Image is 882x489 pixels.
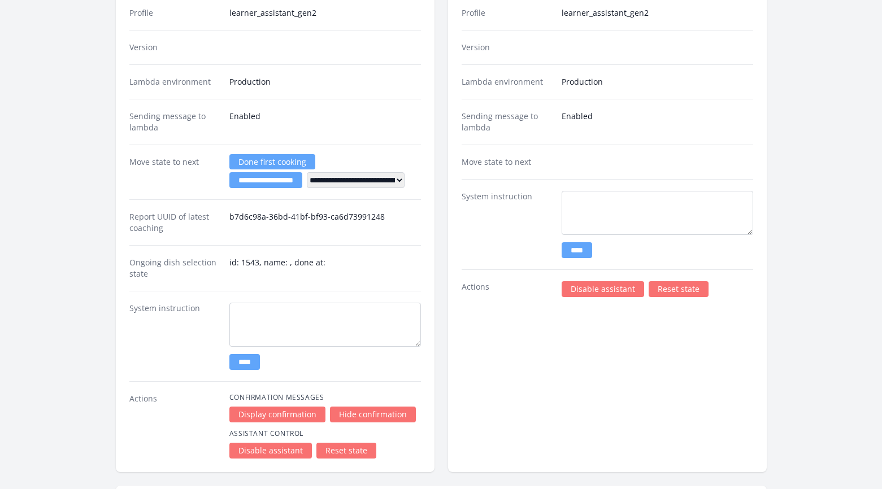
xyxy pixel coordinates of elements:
[562,111,753,133] dd: Enabled
[229,429,421,438] h4: Assistant Control
[462,191,553,258] dt: System instruction
[462,7,553,19] dt: Profile
[562,7,753,19] dd: learner_assistant_gen2
[649,281,709,297] a: Reset state
[562,281,644,297] a: Disable assistant
[129,257,220,280] dt: Ongoing dish selection state
[229,154,315,169] a: Done first cooking
[129,156,220,188] dt: Move state to next
[229,7,421,19] dd: learner_assistant_gen2
[229,211,421,234] dd: b7d6c98a-36bd-41bf-bf93-ca6d73991248
[330,407,416,422] a: Hide confirmation
[562,76,753,88] dd: Production
[462,156,553,168] dt: Move state to next
[229,257,421,280] dd: id: 1543, name: , done at:
[129,42,220,53] dt: Version
[316,443,376,459] a: Reset state
[462,281,553,297] dt: Actions
[229,443,312,459] a: Disable assistant
[129,211,220,234] dt: Report UUID of latest coaching
[229,407,325,422] a: Display confirmation
[462,42,553,53] dt: Version
[462,76,553,88] dt: Lambda environment
[462,111,553,133] dt: Sending message to lambda
[129,393,220,459] dt: Actions
[129,76,220,88] dt: Lambda environment
[129,303,220,370] dt: System instruction
[229,76,421,88] dd: Production
[129,7,220,19] dt: Profile
[229,393,421,402] h4: Confirmation Messages
[229,111,421,133] dd: Enabled
[129,111,220,133] dt: Sending message to lambda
